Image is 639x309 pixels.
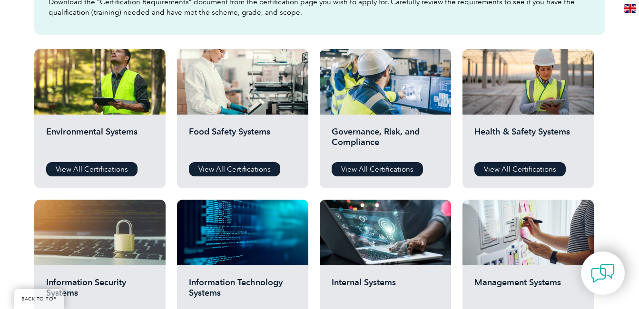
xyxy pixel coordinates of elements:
[474,162,566,176] a: View All Certifications
[332,277,439,306] h2: Internal Systems
[46,277,154,306] h2: Information Security Systems
[46,162,138,176] a: View All Certifications
[474,126,582,155] h2: Health & Safety Systems
[189,162,280,176] a: View All Certifications
[332,162,423,176] a: View All Certifications
[624,4,636,13] img: en
[189,277,296,306] h2: Information Technology Systems
[46,126,154,155] h2: Environmental Systems
[474,277,582,306] h2: Management Systems
[332,126,439,155] h2: Governance, Risk, and Compliance
[591,261,615,285] img: contact-chat.png
[189,126,296,155] h2: Food Safety Systems
[14,289,64,309] a: BACK TO TOP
